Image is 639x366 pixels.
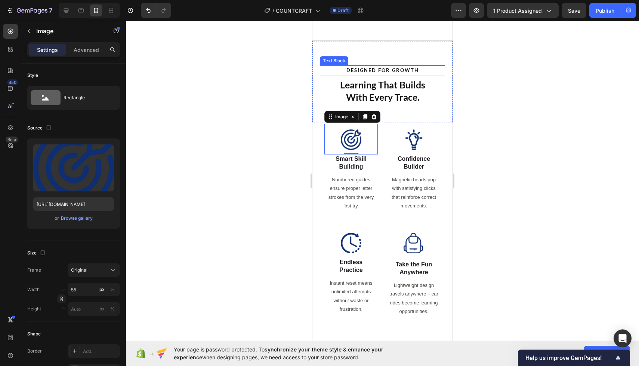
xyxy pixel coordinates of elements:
img: preview-image [33,144,114,191]
p: Advanced [74,46,99,54]
div: Undo/Redo [141,3,171,18]
button: Original [68,263,120,277]
label: Height [27,306,41,312]
div: Size [27,248,47,258]
div: Open Intercom Messenger [614,329,632,347]
span: COUNTCRAFT [276,7,312,15]
span: Original [71,267,87,273]
div: % [110,306,115,312]
button: px [108,285,117,294]
span: Save [568,7,580,14]
div: Shape [27,331,41,337]
div: Beta [6,137,18,143]
button: 7 [3,3,56,18]
div: px [99,306,105,312]
label: Width [27,286,40,293]
input: https://example.com/image.jpg [33,197,114,211]
div: Border [27,348,42,354]
div: Publish [596,7,614,15]
span: Your page is password protected. To when designing pages, we need access to your store password. [174,345,413,361]
span: Draft [337,7,349,14]
div: Source [27,123,53,133]
div: Browse gallery [61,215,93,222]
input: px% [68,283,120,296]
button: % [98,285,106,294]
div: Style [27,72,38,79]
button: Show survey - Help us improve GemPages! [525,353,623,362]
div: 450 [7,79,18,85]
input: px% [68,302,120,316]
button: Publish [589,3,621,18]
label: Frame [27,267,41,273]
span: synchronize your theme style & enhance your experience [174,346,383,360]
div: % [110,286,115,293]
span: Help us improve GemPages! [525,354,614,362]
button: px [108,304,117,313]
button: Save [562,3,586,18]
button: Browse gallery [61,215,93,222]
button: Allow access [584,346,630,361]
div: Rectangle [64,89,109,106]
p: Image [36,26,100,35]
span: or [55,214,59,223]
span: / [272,7,274,15]
p: 7 [49,6,52,15]
div: px [99,286,105,293]
iframe: Design area [312,21,453,341]
button: 1 product assigned [487,3,559,18]
div: Add... [83,348,118,355]
p: Settings [37,46,58,54]
span: 1 product assigned [493,7,542,15]
button: % [98,304,106,313]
